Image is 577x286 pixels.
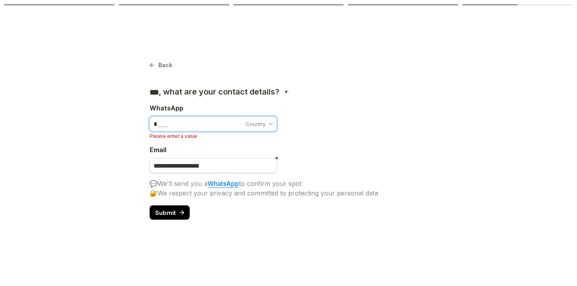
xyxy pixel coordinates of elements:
span: We'll send you a [158,180,208,187]
span: WhatsApp [150,104,183,112]
span: Email [150,146,166,154]
a: WhatsApp [208,180,239,188]
span: We respect your privacy and committed to protecting your personal data [158,189,378,197]
button: Submit [150,205,190,220]
button: Back [150,60,172,71]
span: 💬 [150,180,158,187]
h3: , what are your contact details? [150,87,281,97]
span: Back [158,62,172,68]
input: , what are your contact details? [150,117,277,131]
span: Please enter a value [150,133,197,139]
span: Submit [155,210,176,216]
span: to confirm your spot [239,180,302,187]
div: Country [246,121,265,127]
input: Untitled email field [150,158,277,173]
div: 🔐 [150,188,427,198]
